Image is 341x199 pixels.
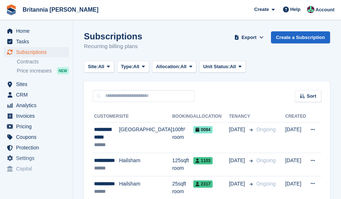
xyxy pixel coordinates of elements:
[17,58,69,65] a: Contracts
[256,157,276,163] span: Ongoing
[229,157,247,164] span: [DATE]
[7,180,73,187] span: Storefront
[181,63,187,70] span: All
[4,47,69,57] a: menu
[230,63,236,70] span: All
[285,111,306,122] th: Created
[203,63,230,70] span: Unit Status:
[16,153,60,163] span: Settings
[290,6,301,13] span: Help
[4,100,69,110] a: menu
[199,61,245,73] button: Unit Status: All
[229,111,253,122] th: Tenancy
[172,122,193,153] td: 100ft² room
[307,6,314,13] img: Louise Fuller
[4,79,69,89] a: menu
[16,79,60,89] span: Sites
[4,164,69,174] a: menu
[4,90,69,100] a: menu
[315,6,334,13] span: Account
[241,34,256,41] span: Export
[16,47,60,57] span: Subscriptions
[4,143,69,153] a: menu
[119,111,172,122] th: Site
[16,36,60,47] span: Tasks
[156,63,181,70] span: Allocation:
[233,31,265,43] button: Export
[4,132,69,142] a: menu
[229,126,247,133] span: [DATE]
[256,181,276,187] span: Ongoing
[98,63,104,70] span: All
[84,42,142,51] p: Recurring billing plans
[229,180,247,188] span: [DATE]
[271,31,330,43] a: Create a Subscription
[119,153,172,176] td: Hailsham
[254,6,269,13] span: Create
[121,63,133,70] span: Type:
[16,164,60,174] span: Capital
[16,26,60,36] span: Home
[133,63,139,70] span: All
[6,4,17,15] img: stora-icon-8386f47178a22dfd0bd8f6a31ec36ba5ce8667c1dd55bd0f319d3a0aa187defe.svg
[152,61,197,73] button: Allocation: All
[84,61,114,73] button: Site: All
[16,90,60,100] span: CRM
[117,61,149,73] button: Type: All
[88,63,98,70] span: Site:
[256,126,276,132] span: Ongoing
[4,153,69,163] a: menu
[17,67,69,75] a: Price increases NEW
[16,143,60,153] span: Protection
[285,153,306,176] td: [DATE]
[16,111,60,121] span: Invoices
[4,26,69,36] a: menu
[119,122,172,153] td: [GEOGRAPHIC_DATA]
[193,157,213,164] span: 1103
[307,93,316,100] span: Sort
[84,31,142,41] h1: Subscriptions
[193,126,213,133] span: 0084
[57,67,69,74] div: NEW
[172,153,193,176] td: 125sqft room
[16,100,60,110] span: Analytics
[16,132,60,142] span: Coupons
[93,111,119,122] th: Customer
[4,36,69,47] a: menu
[17,67,52,74] span: Price increases
[285,122,306,153] td: [DATE]
[193,180,213,188] span: 2317
[4,111,69,121] a: menu
[16,121,60,132] span: Pricing
[172,111,193,122] th: Booking
[20,4,101,16] a: Britannia [PERSON_NAME]
[4,121,69,132] a: menu
[193,111,229,122] th: Allocation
